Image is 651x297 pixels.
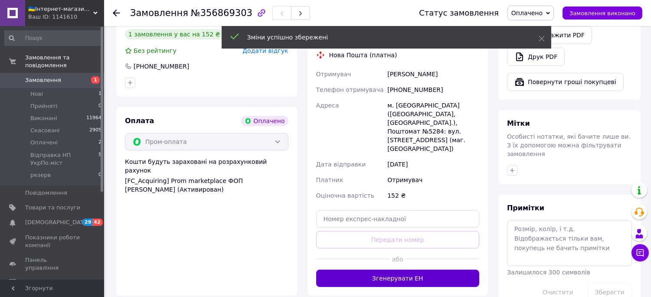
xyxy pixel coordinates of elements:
[98,102,101,110] span: 0
[507,204,544,212] span: Примітки
[316,210,480,228] input: Номер експрес-накладної
[125,29,223,39] div: 1 замовлення у вас на 152 ₴
[98,151,101,167] span: 5
[125,176,288,194] div: [FC_Acquiring] Prom marketplace ФОП [PERSON_NAME] (Активирован)
[316,192,374,199] span: Оціночна вартість
[386,66,481,82] div: [PERSON_NAME]
[242,47,288,54] span: Додати відгук
[25,54,104,69] span: Замовлення та повідомлення
[98,90,101,98] span: 1
[30,127,60,134] span: Скасовані
[316,270,480,287] button: Згенерувати ЕН
[419,9,499,17] div: Статус замовлення
[130,8,188,18] span: Замовлення
[631,244,649,261] button: Чат з покупцем
[386,157,481,172] div: [DATE]
[113,9,120,17] div: Повернутися назад
[92,219,102,226] span: 42
[125,157,288,194] div: Кошти будуть зараховані на розрахунковий рахунок
[134,47,177,54] span: Без рейтингу
[25,256,80,272] span: Панель управління
[316,102,339,109] span: Адреса
[30,171,51,179] span: резерв
[30,90,43,98] span: Нові
[389,255,406,264] span: або
[98,171,101,179] span: 0
[241,116,288,126] div: Оплачено
[4,30,102,46] input: Пошук
[507,133,631,157] span: Особисті нотатки, які бачите лише ви. З їх допомогою можна фільтрувати замовлення
[507,269,590,276] span: Залишилося 300 символів
[511,10,543,16] span: Оплачено
[25,219,89,226] span: [DEMOGRAPHIC_DATA]
[316,161,366,168] span: Дата відправки
[91,76,100,84] span: 1
[30,102,57,110] span: Прийняті
[30,151,98,167] span: Відправка НП УкрПо.міст
[133,62,190,71] div: [PHONE_NUMBER]
[25,279,48,287] span: Відгуки
[98,139,101,147] span: 2
[316,86,384,93] span: Телефон отримувача
[30,139,58,147] span: Оплачені
[386,82,481,98] div: [PHONE_NUMBER]
[25,204,80,212] span: Товари та послуги
[316,71,351,78] span: Отримувач
[28,5,93,13] span: 🇺🇦Інтернет-магазин "VM24" - Відправлення товарів в день замовлення.
[25,76,61,84] span: Замовлення
[191,8,252,18] span: №356869303
[507,119,530,127] span: Мітки
[82,219,92,226] span: 29
[89,127,101,134] span: 2905
[507,48,565,66] a: Друк PDF
[125,117,154,125] span: Оплата
[316,176,343,183] span: Платник
[28,13,104,21] div: Ваш ID: 1141610
[86,114,101,122] span: 11964
[563,7,642,20] button: Замовлення виконано
[25,189,67,197] span: Повідомлення
[30,114,57,122] span: Виконані
[327,51,399,59] div: Нова Пошта (платна)
[569,10,635,16] span: Замовлення виконано
[386,188,481,203] div: 152 ₴
[386,172,481,188] div: Отримувач
[507,73,624,91] button: Повернути гроші покупцеві
[25,234,80,249] span: Показники роботи компанії
[386,98,481,157] div: м. [GEOGRAPHIC_DATA] ([GEOGRAPHIC_DATA], [GEOGRAPHIC_DATA].), Поштомат №5284: вул. [STREET_ADDRES...
[247,33,517,42] div: Зміни успішно збережені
